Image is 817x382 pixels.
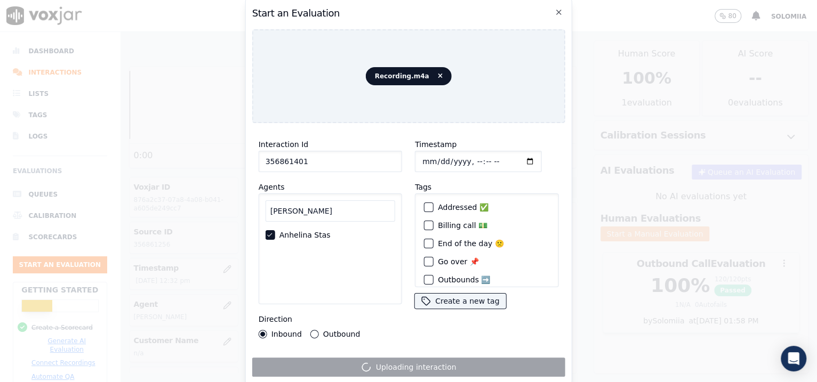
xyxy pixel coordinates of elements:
[438,258,479,265] label: Go over 📌
[438,222,487,229] label: Billing call 💵
[259,140,308,149] label: Interaction Id
[279,231,331,239] label: Anhelina Stas
[415,140,456,149] label: Timestamp
[365,67,451,85] span: Recording.m4a
[781,346,806,371] div: Open Intercom Messenger
[438,240,504,247] label: End of the day 🙁
[438,204,488,211] label: Addressed ✅
[415,183,431,191] label: Tags
[259,151,402,172] input: reference id, file name, etc
[323,330,360,338] label: Outbound
[415,294,506,308] button: Create a new tag
[438,276,490,283] label: Outbounds ➡️
[271,330,302,338] label: Inbound
[266,200,395,222] input: Search Agents...
[252,6,565,21] h2: Start an Evaluation
[259,183,285,191] label: Agents
[259,315,292,323] label: Direction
